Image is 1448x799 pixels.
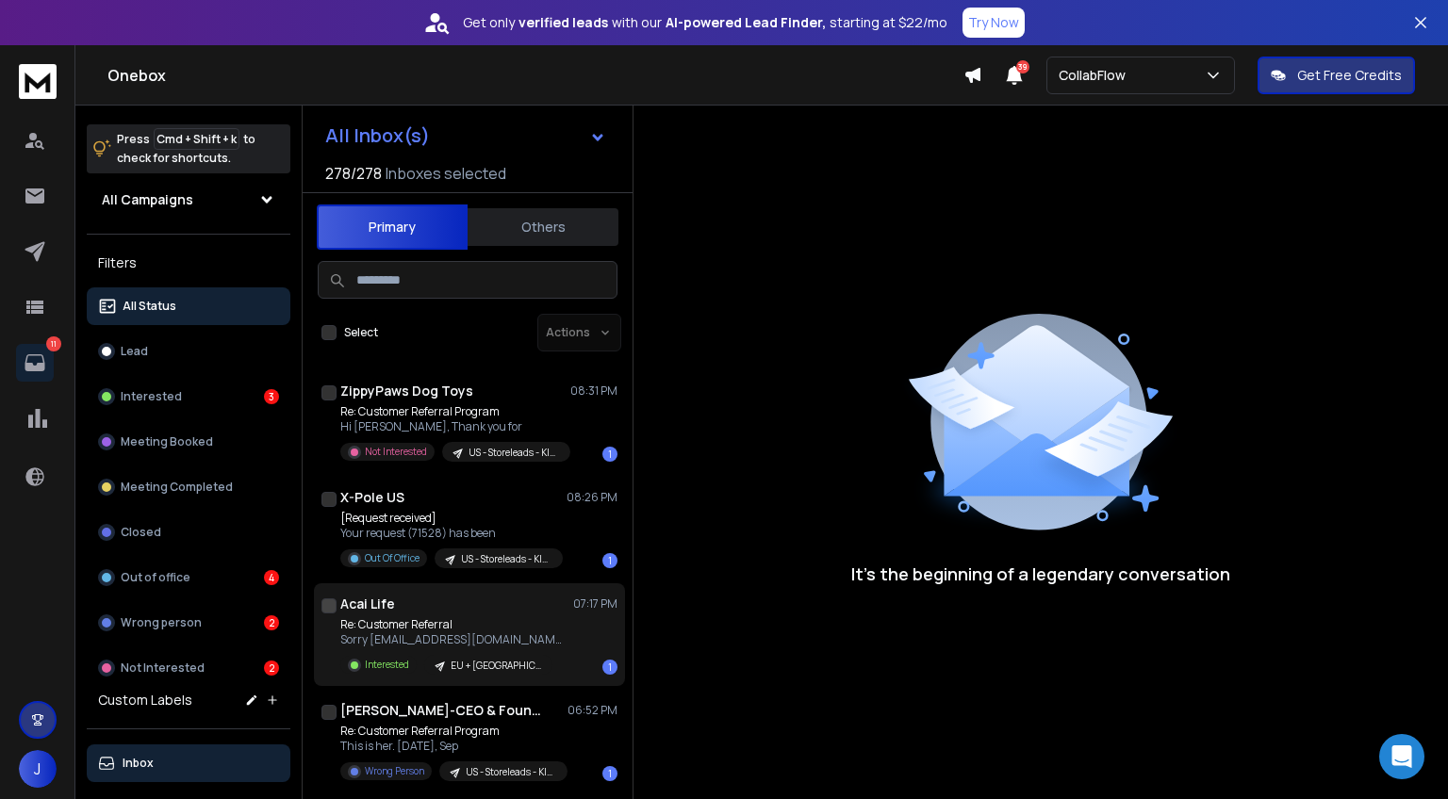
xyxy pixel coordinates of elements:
[87,744,290,782] button: Inbox
[466,765,556,779] p: US - Storeleads - Klaviyo - Support emails
[365,764,424,778] p: Wrong Person
[121,615,202,630] p: Wrong person
[602,660,617,675] div: 1
[264,660,279,676] div: 2
[1379,734,1424,779] div: Open Intercom Messenger
[567,490,617,505] p: 08:26 PM
[340,419,567,434] p: Hi [PERSON_NAME], Thank you for
[154,128,239,150] span: Cmd + Shift + k
[123,756,154,771] p: Inbox
[87,333,290,370] button: Lead
[602,553,617,568] div: 1
[117,130,255,168] p: Press to check for shortcuts.
[386,162,506,185] h3: Inboxes selected
[451,659,541,673] p: EU + [GEOGRAPHIC_DATA] - Storeleads - Klaviyo - Support emails
[340,617,567,632] p: Re: Customer Referral
[573,596,617,611] p: 07:17 PM
[87,287,290,325] button: All Status
[98,691,192,709] h3: Custom Labels
[469,446,559,460] p: US - Storeleads - Klaviyo - Support emails
[365,658,409,672] p: Interested
[87,250,290,276] h3: Filters
[468,206,618,248] button: Others
[518,13,608,32] strong: verified leads
[602,447,617,462] div: 1
[264,570,279,585] div: 4
[87,468,290,506] button: Meeting Completed
[121,389,182,404] p: Interested
[317,204,468,250] button: Primary
[340,488,404,507] h1: X-Pole US
[463,13,947,32] p: Get only with our starting at $22/mo
[87,378,290,416] button: Interested3
[19,750,57,788] button: J
[666,13,826,32] strong: AI-powered Lead Finder,
[340,382,473,400] h1: ZippyPaws Dog Toys
[87,514,290,551] button: Closed
[1258,57,1415,94] button: Get Free Credits
[87,649,290,687] button: Not Interested2
[340,404,567,419] p: Re: Customer Referral Program
[325,126,430,145] h1: All Inbox(s)
[461,552,551,566] p: US - Storeleads - Klaviyo - Support emails
[365,445,427,459] p: Not Interested
[121,434,213,449] p: Meeting Booked
[1016,60,1029,73] span: 39
[602,766,617,781] div: 1
[851,561,1230,587] p: It’s the beginning of a legendary conversation
[568,703,617,718] p: 06:52 PM
[340,739,567,754] p: This is her. [DATE], Sep
[264,389,279,404] div: 3
[87,423,290,461] button: Meeting Booked
[121,480,233,495] p: Meeting Completed
[46,336,61,351] p: 11
[121,344,148,359] p: Lead
[344,325,378,340] label: Select
[968,13,1019,32] p: Try Now
[1059,66,1133,85] p: CollabFlow
[121,525,161,540] p: Closed
[123,299,176,314] p: All Status
[340,724,567,739] p: Re: Customer Referral Program
[570,383,617,399] p: 08:31 PM
[87,604,290,642] button: Wrong person2
[121,660,205,676] p: Not Interested
[340,595,395,613] h1: Acai Life
[340,511,563,526] p: [Request received]
[963,8,1025,38] button: Try Now
[121,570,190,585] p: Out of office
[1297,66,1402,85] p: Get Free Credits
[102,190,193,209] h1: All Campaigns
[340,632,567,647] p: Sorry [EMAIL_ADDRESS][DOMAIN_NAME] [DATE], 15
[107,64,963,87] h1: Onebox
[87,559,290,596] button: Out of office4
[340,526,563,541] p: Your request (71528) has been
[87,181,290,219] button: All Campaigns
[325,162,382,185] span: 278 / 278
[310,117,621,155] button: All Inbox(s)
[365,551,420,565] p: Out Of Office
[340,701,548,720] h1: [PERSON_NAME]-CEO & Founding Member
[19,64,57,99] img: logo
[264,615,279,630] div: 2
[16,344,54,382] a: 11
